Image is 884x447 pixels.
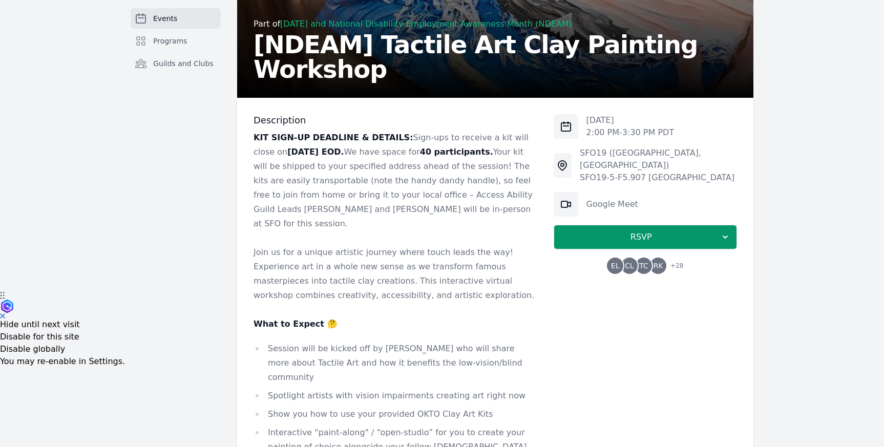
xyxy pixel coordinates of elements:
span: RSVP [562,231,720,243]
strong: 40 participants. [420,147,493,157]
a: [DATE] and National Disability Employment Awareness Month (NDEAM) [280,19,572,29]
li: Spotlight artists with vision impairments creating art right now [254,389,537,403]
a: Guilds and Clubs [131,53,221,74]
p: Join us for a unique artistic journey where touch leads the way! Experience art in a whole new se... [254,245,537,303]
p: Sign-ups to receive a kit will close on We have space for Your kit will be shipped to your specif... [254,131,537,231]
a: Google Meet [586,199,638,209]
a: Programs [131,31,221,51]
span: Guilds and Clubs [153,58,214,69]
button: RSVP [554,225,737,249]
span: TC [639,262,648,269]
strong: [DATE] EOD. [287,147,344,157]
span: Programs [153,36,187,46]
span: + 28 [664,260,683,274]
p: [DATE] [586,114,675,126]
span: CL [625,262,634,269]
p: 2:00 PM - 3:30 PM PDT [586,126,675,139]
nav: Sidebar [131,8,221,90]
strong: What to Expect 🤔 [254,319,338,329]
li: Session will be kicked off by [PERSON_NAME] who will share more about Tactile Art and how it bene... [254,342,537,385]
h3: Description [254,114,537,126]
div: SFO19 ([GEOGRAPHIC_DATA], [GEOGRAPHIC_DATA]) [580,147,737,172]
strong: KIT SIGN-UP DEADLINE & DETAILS: [254,133,413,142]
div: SFO19-5-F5.907 [GEOGRAPHIC_DATA] [580,172,737,184]
span: EL [611,262,620,269]
a: Events [131,8,221,29]
h2: [NDEAM] Tactile Art Clay Painting Workshop [254,32,737,81]
span: Events [153,13,177,24]
span: RK [654,262,663,269]
li: Show you how to use your provided OKTO Clay Art Kits [254,407,537,421]
div: Part of [254,18,737,30]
